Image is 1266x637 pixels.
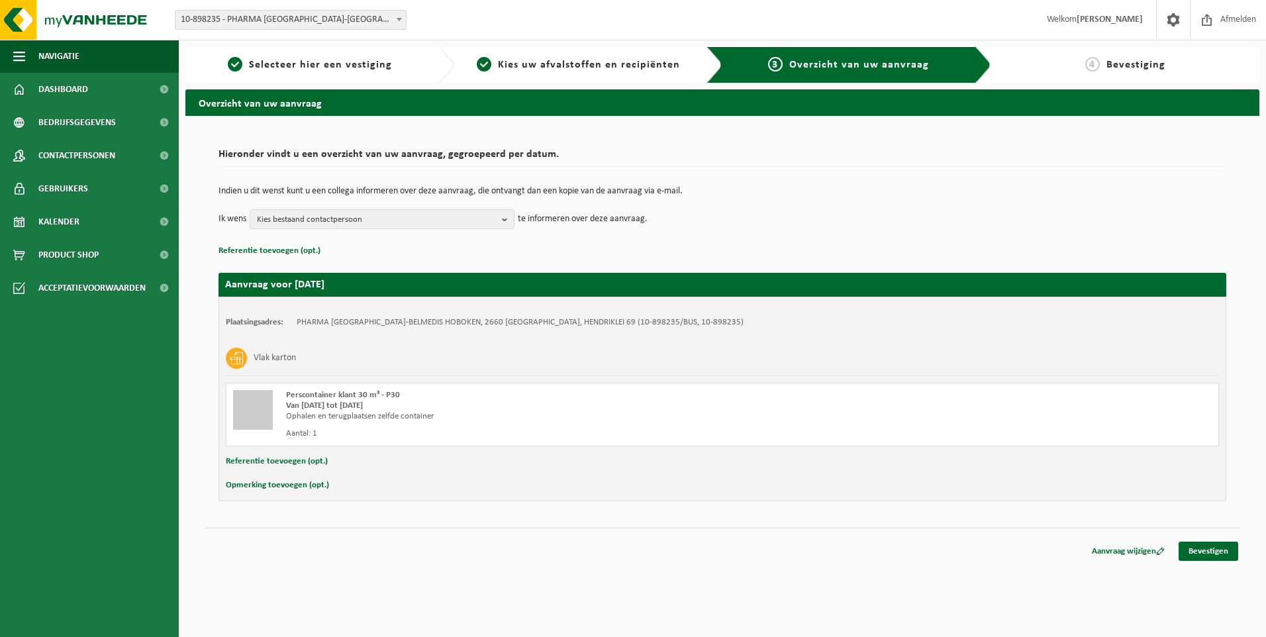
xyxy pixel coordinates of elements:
[175,11,406,29] span: 10-898235 - PHARMA BELGIUM-BELMEDIS HOBOKEN - HOBOKEN
[38,40,79,73] span: Navigatie
[225,279,324,290] strong: Aanvraag voor [DATE]
[297,317,744,328] td: PHARMA [GEOGRAPHIC_DATA]-BELMEDIS HOBOKEN, 2660 [GEOGRAPHIC_DATA], HENDRIKLEI 69 (10-898235/BUS, ...
[38,205,79,238] span: Kalender
[1085,57,1100,72] span: 4
[286,411,775,422] div: Ophalen en terugplaatsen zelfde container
[228,57,242,72] span: 1
[286,391,400,399] span: Perscontainer klant 30 m³ - P30
[38,172,88,205] span: Gebruikers
[257,210,497,230] span: Kies bestaand contactpersoon
[226,453,328,470] button: Referentie toevoegen (opt.)
[38,238,99,271] span: Product Shop
[175,10,407,30] span: 10-898235 - PHARMA BELGIUM-BELMEDIS HOBOKEN - HOBOKEN
[249,60,392,70] span: Selecteer hier een vestiging
[219,209,246,229] p: Ik wens
[185,89,1259,115] h2: Overzicht van uw aanvraag
[38,106,116,139] span: Bedrijfsgegevens
[477,57,491,72] span: 2
[254,348,296,369] h3: Vlak karton
[219,149,1226,167] h2: Hieronder vindt u een overzicht van uw aanvraag, gegroepeerd per datum.
[250,209,514,229] button: Kies bestaand contactpersoon
[38,271,146,305] span: Acceptatievoorwaarden
[1179,542,1238,561] a: Bevestigen
[1082,542,1175,561] a: Aanvraag wijzigen
[38,139,115,172] span: Contactpersonen
[226,477,329,494] button: Opmerking toevoegen (opt.)
[286,401,363,410] strong: Van [DATE] tot [DATE]
[192,57,428,73] a: 1Selecteer hier een vestiging
[518,209,648,229] p: te informeren over deze aanvraag.
[219,187,1226,196] p: Indien u dit wenst kunt u een collega informeren over deze aanvraag, die ontvangt dan een kopie v...
[789,60,929,70] span: Overzicht van uw aanvraag
[226,318,283,326] strong: Plaatsingsadres:
[1077,15,1143,24] strong: [PERSON_NAME]
[498,60,680,70] span: Kies uw afvalstoffen en recipiënten
[768,57,783,72] span: 3
[286,428,775,439] div: Aantal: 1
[38,73,88,106] span: Dashboard
[1106,60,1165,70] span: Bevestiging
[219,242,320,260] button: Referentie toevoegen (opt.)
[461,57,697,73] a: 2Kies uw afvalstoffen en recipiënten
